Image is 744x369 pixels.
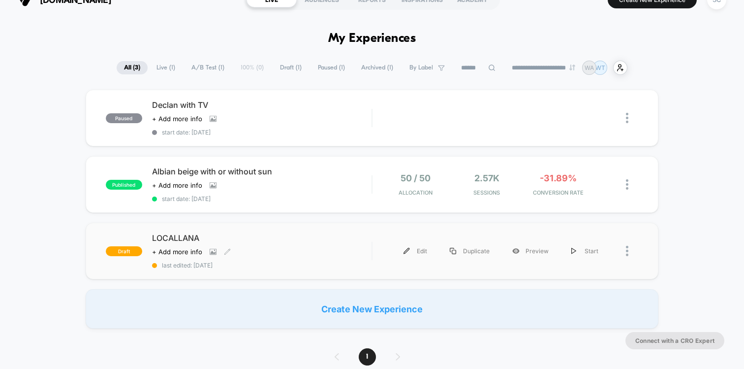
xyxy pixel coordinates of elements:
div: Duration [263,196,289,206]
span: + Add more info [152,181,202,189]
span: Archived ( 1 ) [354,61,401,74]
button: Connect with a CRO Expert [625,332,724,349]
span: Allocation [399,189,433,196]
span: draft [106,246,142,256]
img: menu [450,248,456,254]
img: close [626,246,628,256]
span: CONVERSION RATE [525,189,591,196]
button: Play, NEW DEMO 2025-VEED.mp4 [178,95,202,119]
span: last edited: [DATE] [152,262,372,269]
img: menu [403,248,410,254]
input: Seek [7,180,374,189]
img: close [626,113,628,123]
span: start date: [DATE] [152,129,372,136]
span: Albian beige with or without sun [152,167,372,176]
div: Create New Experience [86,289,658,329]
span: 50 / 50 [401,173,431,183]
span: By Label [409,64,433,71]
span: 2.57k [474,173,499,183]
p: WT [595,64,605,71]
div: Duplicate [438,240,501,262]
span: Live ( 1 ) [149,61,183,74]
img: menu [571,248,576,254]
div: Preview [501,240,560,262]
span: + Add more info [152,248,202,256]
span: All ( 3 ) [117,61,148,74]
span: paused [106,113,142,123]
span: published [106,180,142,190]
p: WA [585,64,594,71]
span: Sessions [454,189,520,196]
span: Draft ( 1 ) [273,61,309,74]
span: + Add more info [152,115,202,123]
input: Volume [309,197,338,206]
h1: My Experiences [328,32,416,46]
img: end [569,65,575,70]
span: LOCALLANA [152,233,372,243]
div: Edit [392,240,438,262]
span: 1 [359,348,376,366]
div: Current time [239,196,262,206]
span: start date: [DATE] [152,195,372,202]
span: Declan with TV [152,100,372,110]
span: -31.89% [540,173,577,183]
span: A/B Test ( 1 ) [184,61,232,74]
span: Paused ( 1 ) [310,61,352,74]
div: Start [560,240,610,262]
img: close [626,179,628,190]
button: Play, NEW DEMO 2025-VEED.mp4 [5,193,21,209]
